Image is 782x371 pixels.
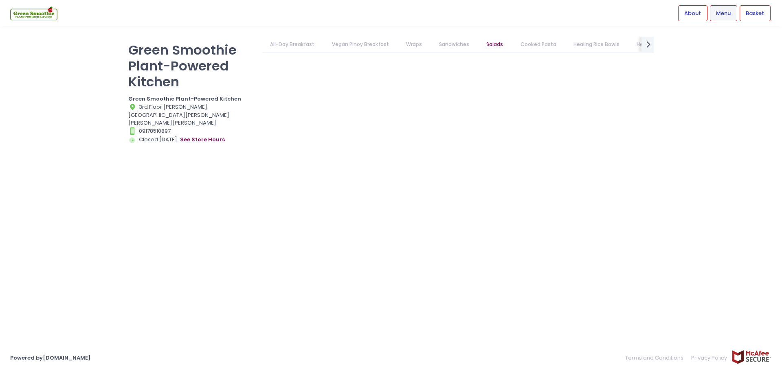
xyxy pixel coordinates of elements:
[431,37,477,52] a: Sandwiches
[684,9,701,18] span: About
[716,9,731,18] span: Menu
[128,127,252,135] div: 09178510897
[324,37,397,52] a: Vegan Pinoy Breakfast
[128,103,252,127] div: 3rd Floor [PERSON_NAME][GEOGRAPHIC_DATA][PERSON_NAME][PERSON_NAME][PERSON_NAME]
[731,350,772,364] img: mcafee-secure
[180,135,225,144] button: see store hours
[678,5,707,21] a: About
[565,37,627,52] a: Healing Rice Bowls
[128,95,241,103] b: Green Smoothie Plant-Powered Kitchen
[128,135,252,144] div: Closed [DATE].
[128,42,252,90] p: Green Smoothie Plant-Powered Kitchen
[262,37,323,52] a: All-Day Breakfast
[398,37,430,52] a: Wraps
[479,37,511,52] a: Salads
[629,37,686,52] a: Healthy - Vegan
[746,9,764,18] span: Basket
[10,6,57,20] img: logo
[10,354,91,362] a: Powered by[DOMAIN_NAME]
[688,350,731,366] a: Privacy Policy
[625,350,688,366] a: Terms and Conditions
[512,37,564,52] a: Cooked Pasta
[710,5,737,21] a: Menu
